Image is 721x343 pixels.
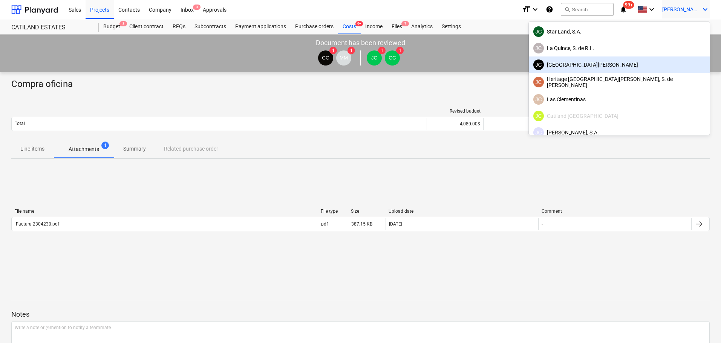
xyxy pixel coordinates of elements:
div: Javier Cattan [533,127,544,138]
div: Javier Cattan [533,26,544,37]
div: [GEOGRAPHIC_DATA][PERSON_NAME] [533,59,705,70]
span: 1 [329,47,337,54]
div: La Quince, S. de R.L. [533,43,705,53]
div: Javier Cattan [533,59,544,70]
span: JC [535,29,542,35]
div: Javier Cattan [533,77,544,87]
div: Star Land, S.A. [533,26,705,37]
div: Javier Cattan [533,111,544,121]
span: JC [535,79,542,85]
span: JC [535,113,542,119]
span: 1 [396,47,404,54]
span: 1 [101,142,109,149]
span: JC [535,130,542,136]
iframe: Chat Widget [683,307,721,343]
div: Las Clementinas [533,94,705,105]
div: Catiland [GEOGRAPHIC_DATA] [533,111,705,121]
span: 1 [378,47,386,54]
div: [PERSON_NAME], S.A. [533,127,705,138]
div: Javier Cattan [533,94,544,105]
span: 1 [347,47,355,54]
span: JC [535,45,542,51]
div: Heritage [GEOGRAPHIC_DATA][PERSON_NAME], S. de [PERSON_NAME] [533,76,705,88]
span: JC [535,96,542,102]
span: JC [535,62,542,68]
div: Javier Cattan [533,43,544,53]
